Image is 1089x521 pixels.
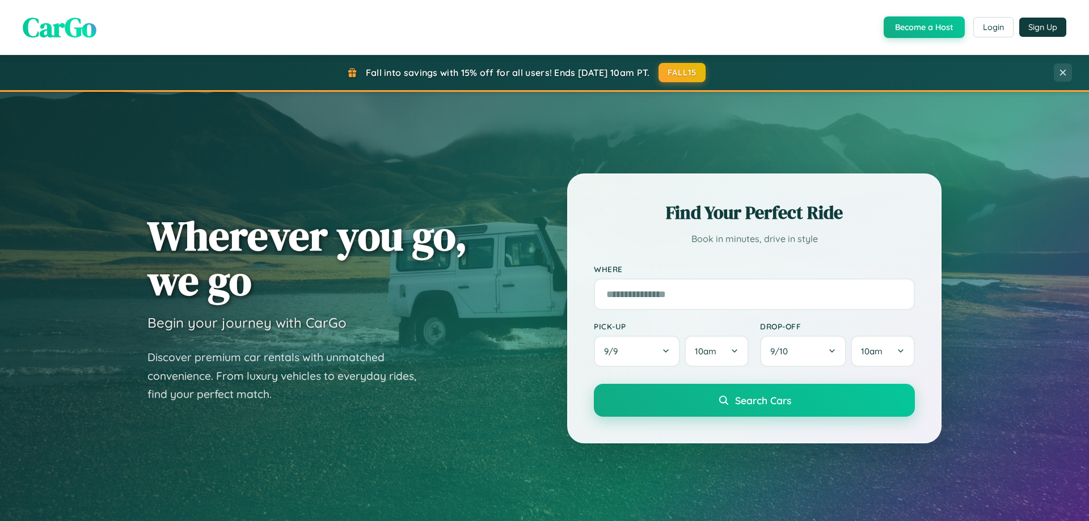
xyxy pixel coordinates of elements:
[760,321,915,331] label: Drop-off
[594,231,915,247] p: Book in minutes, drive in style
[973,17,1014,37] button: Login
[760,336,846,367] button: 9/10
[147,348,431,404] p: Discover premium car rentals with unmatched convenience. From luxury vehicles to everyday rides, ...
[594,321,749,331] label: Pick-up
[770,346,793,357] span: 9 / 10
[23,9,96,46] span: CarGo
[604,346,623,357] span: 9 / 9
[594,264,915,274] label: Where
[1019,18,1066,37] button: Sign Up
[695,346,716,357] span: 10am
[594,336,680,367] button: 9/9
[685,336,749,367] button: 10am
[366,67,650,78] span: Fall into savings with 15% off for all users! Ends [DATE] 10am PT.
[594,200,915,225] h2: Find Your Perfect Ride
[147,314,347,331] h3: Begin your journey with CarGo
[594,384,915,417] button: Search Cars
[861,346,883,357] span: 10am
[884,16,965,38] button: Become a Host
[659,63,706,82] button: FALL15
[735,394,791,406] span: Search Cars
[851,336,915,367] button: 10am
[147,213,467,303] h1: Wherever you go, we go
